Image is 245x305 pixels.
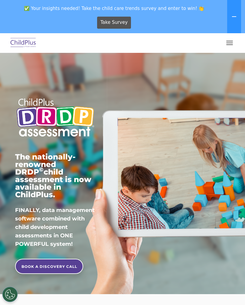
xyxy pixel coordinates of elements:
span: The nationally-renowned DRDP child assessment is now available in ChildPlus. [15,152,91,199]
img: Copyright - DRDP Logo Light [15,94,96,143]
sup: © [39,166,44,173]
button: Cookies Settings [2,287,18,302]
a: BOOK A DISCOVERY CALL [15,259,83,274]
img: ChildPlus by Procare Solutions [9,36,38,50]
a: Take Survey [97,17,131,29]
span: Take Survey [100,17,128,28]
span: FINALLY, data management software combined with child development assessments in ONE POWERFUL sys... [15,207,95,247]
span: ✅ Your insights needed! Take the child care trends survey and enter to win! 👏 [2,2,226,14]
